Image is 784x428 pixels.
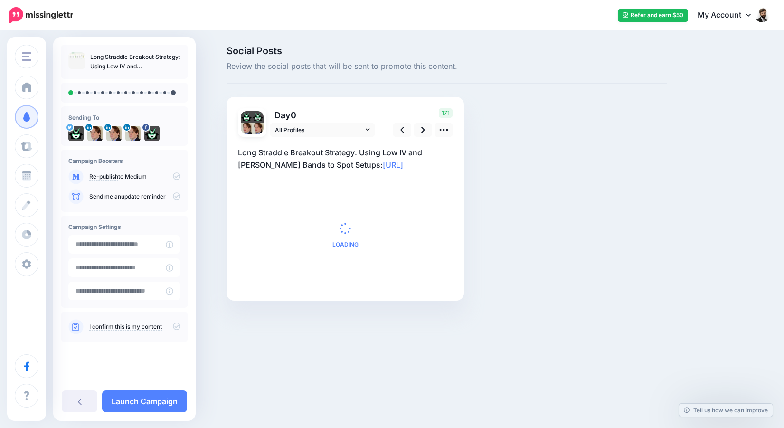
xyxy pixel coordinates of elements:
img: ab89ac0bb5bece9917ca227b35f322c1_thumb.jpg [68,52,85,69]
a: All Profiles [270,123,375,137]
p: to Medium [89,172,180,181]
img: 1516875146510-36910.png [252,123,264,134]
a: I confirm this is my content [89,323,162,331]
span: Social Posts [227,46,667,56]
img: 1516875146510-36910.png [125,126,141,141]
a: Refer and earn $50 [618,9,688,22]
img: 2ca209cbd0d4c72e6030dcff89c4785e-24551.jpeg [241,111,252,123]
img: menu.png [22,52,31,61]
p: Day [270,108,376,122]
span: 171 [439,108,453,118]
img: Missinglettr [9,7,73,23]
div: Loading [332,223,359,247]
img: 1516875146510-36910.png [87,126,103,141]
a: update reminder [121,193,166,200]
img: 27336225_151389455652910_1565411349143726443_n-bsa35343.jpg [252,111,264,123]
h4: Campaign Boosters [68,157,180,164]
a: My Account [688,4,770,27]
a: Tell us how we can improve [679,404,773,417]
img: 1516875146510-36910.png [241,123,252,134]
span: 0 [291,110,296,120]
p: Long Straddle Breakout Strategy: Using Low IV and [PERSON_NAME] Bands to Spot Setups: [238,146,453,171]
img: 1516875146510-36910.png [106,126,122,141]
a: [URL] [383,160,403,170]
p: Long Straddle Breakout Strategy: Using Low IV and [PERSON_NAME] Bands to Spot Setups [90,52,180,71]
h4: Sending To [68,114,180,121]
span: Review the social posts that will be sent to promote this content. [227,60,667,73]
a: Re-publish [89,173,118,181]
img: 2ca209cbd0d4c72e6030dcff89c4785e-24551.jpeg [68,126,84,141]
img: 27336225_151389455652910_1565411349143726443_n-bsa35343.jpg [144,126,160,141]
h4: Campaign Settings [68,223,180,230]
span: All Profiles [275,125,363,135]
p: Send me an [89,192,180,201]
